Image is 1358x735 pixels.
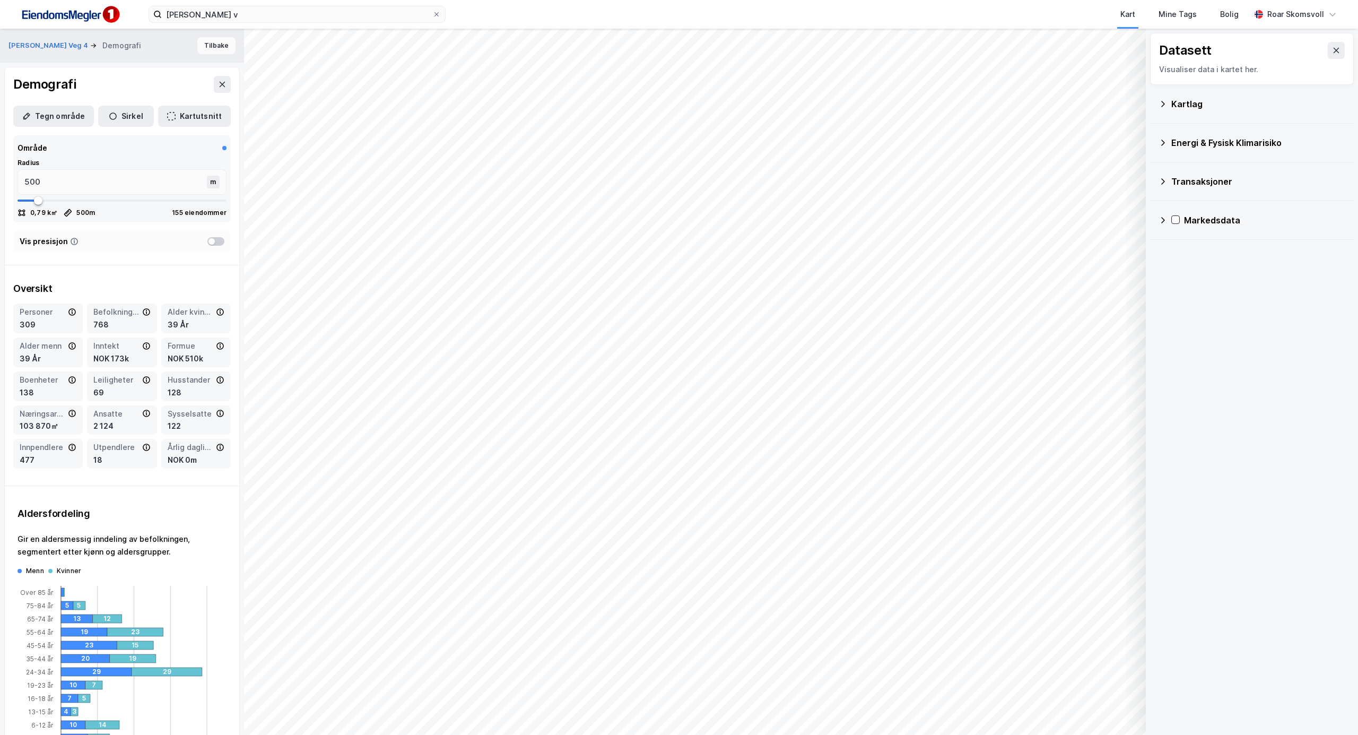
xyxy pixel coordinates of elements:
button: Tilbake [197,37,236,54]
div: Radius [18,159,227,167]
div: Inntekt [93,340,140,352]
div: 19 [81,628,127,636]
div: Kartlag [1171,98,1345,110]
div: Boenheter [20,374,66,386]
div: 7 [67,694,84,703]
div: 155 eiendommer [172,209,227,217]
div: NOK 173k [93,352,150,365]
div: 29 [92,668,163,676]
div: 10 [69,721,94,729]
button: Kartutsnitt [158,106,231,127]
div: Visualiser data i kartet her. [1159,63,1345,76]
div: Befolkning dagtid [93,306,140,318]
div: NOK 0m [168,454,224,466]
div: Oversikt [13,282,231,295]
div: Husstander [168,374,214,386]
tspan: 35-44 år [26,655,54,663]
tspan: 75-84 år [27,602,54,610]
div: Område [18,142,47,154]
div: NOK 510k [168,352,224,365]
div: 23 [131,628,187,636]
button: Tegn område [13,106,94,127]
div: 768 [93,318,150,331]
div: Demografi [102,39,141,52]
div: 122 [168,420,224,433]
div: 128 [168,386,224,399]
div: Vis presisjon [20,235,68,248]
tspan: 6-12 år [31,721,54,729]
div: 20 [81,654,130,663]
div: Årlig dagligvareforbruk [168,441,214,454]
div: 29 [163,668,233,676]
div: 309 [20,318,76,331]
div: Demografi [13,76,76,93]
div: Roar Skomsvoll [1267,8,1324,21]
div: Ansatte [93,408,140,420]
div: Energi & Fysisk Klimarisiko [1171,136,1345,149]
tspan: 24-34 år [26,668,54,676]
div: 39 År [168,318,224,331]
tspan: 16-18 år [28,695,54,703]
div: Næringsareal [20,408,66,420]
input: m [18,170,209,194]
div: Kart [1120,8,1135,21]
div: Utpendlere [93,441,140,454]
div: 7 [92,681,109,689]
div: Datasett [1159,42,1212,59]
div: 19 [129,654,175,663]
div: 69 [93,386,150,399]
div: 15 [132,641,168,650]
div: 2 124 [93,420,150,433]
tspan: 13-15 år [28,708,54,716]
div: Formue [168,340,214,352]
div: 477 [20,454,76,466]
div: Alder kvinner [168,306,214,318]
div: Kontrollprogram for chat [1305,684,1358,735]
div: m [207,176,220,188]
div: Markedsdata [1184,214,1345,227]
img: F4PB6Px+NJ5v8B7XTbfpPpyloAAAAASUVORK5CYII= [17,3,123,27]
div: 14 [99,721,133,729]
div: Kvinner [57,567,81,575]
input: Søk på adresse, matrikkel, gårdeiere, leietakere eller personer [162,6,432,22]
div: Bolig [1220,8,1239,21]
div: Personer [20,306,66,318]
div: Transaksjoner [1171,175,1345,188]
tspan: 45-54 år [27,642,54,650]
div: 4 [64,707,73,716]
button: [PERSON_NAME] Veg 4 [8,40,90,51]
div: 103 870㎡ [20,420,76,433]
div: 12 [103,615,133,623]
div: Alder menn [20,340,66,352]
div: Sysselsatte [168,408,214,420]
tspan: 65-74 år [27,615,54,623]
tspan: Over 85 år [20,589,54,596]
div: 10 [69,681,94,689]
div: 5 [82,694,94,703]
div: 39 År [20,352,76,365]
iframe: Chat Widget [1305,684,1358,735]
div: 138 [20,386,76,399]
div: 5 [77,601,89,610]
div: 23 [85,641,141,650]
div: Innpendlere [20,441,66,454]
tspan: 19-23 år [27,681,54,689]
tspan: 55-64 år [27,628,54,636]
div: Leiligheter [93,374,140,386]
div: 0,79 k㎡ [30,209,57,217]
div: Mine Tags [1159,8,1197,21]
div: Menn [26,567,44,575]
div: 13 [73,615,105,623]
div: 18 [93,454,150,466]
div: Gir en aldersmessig inndeling av befolkningen, segmentert etter kjønn og aldersgrupper. [18,533,227,558]
div: Aldersfordeling [18,507,227,520]
button: Sirkel [98,106,154,127]
div: 500 m [76,209,95,217]
div: 5 [65,601,77,610]
div: 3 [72,707,80,716]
